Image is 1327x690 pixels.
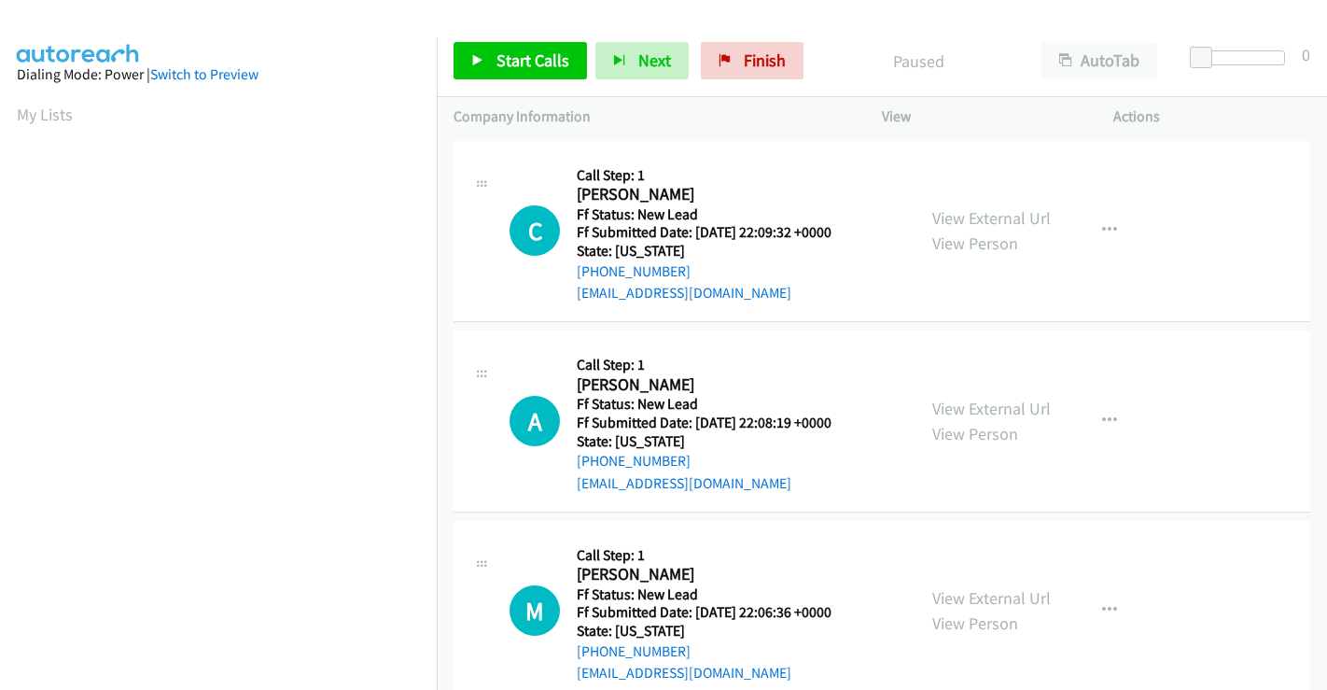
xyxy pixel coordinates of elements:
div: Delay between calls (in seconds) [1199,50,1285,65]
a: [EMAIL_ADDRESS][DOMAIN_NAME] [577,284,791,302]
h5: Ff Status: New Lead [577,585,855,604]
span: Next [638,49,671,71]
a: My Lists [17,104,73,125]
h2: [PERSON_NAME] [577,184,855,205]
a: [PHONE_NUMBER] [577,262,691,280]
a: Switch to Preview [150,65,258,83]
div: The call is yet to be attempted [510,205,560,256]
div: The call is yet to be attempted [510,585,560,636]
a: Finish [701,42,803,79]
h5: Call Step: 1 [577,356,855,374]
span: Start Calls [496,49,569,71]
div: Dialing Mode: Power | [17,63,420,86]
h5: Ff Submitted Date: [DATE] 22:09:32 +0000 [577,223,855,242]
h5: Ff Submitted Date: [DATE] 22:08:19 +0000 [577,414,855,432]
span: Finish [744,49,786,71]
a: Start Calls [454,42,587,79]
a: View External Url [932,207,1051,229]
h1: A [510,396,560,446]
h5: Call Step: 1 [577,546,855,565]
button: AutoTab [1041,42,1157,79]
a: View External Url [932,587,1051,609]
p: Company Information [454,106,848,128]
h5: Ff Status: New Lead [577,395,855,414]
h5: Ff Status: New Lead [577,205,855,224]
a: [PHONE_NUMBER] [577,452,691,470]
a: [EMAIL_ADDRESS][DOMAIN_NAME] [577,664,791,682]
div: The call is yet to be attempted [510,396,560,446]
a: View Person [932,232,1018,254]
a: [PHONE_NUMBER] [577,642,691,660]
a: [EMAIL_ADDRESS][DOMAIN_NAME] [577,474,791,492]
h5: State: [US_STATE] [577,432,855,451]
h1: M [510,585,560,636]
p: Actions [1113,106,1311,128]
h2: [PERSON_NAME] [577,374,855,396]
h5: State: [US_STATE] [577,622,855,641]
h5: State: [US_STATE] [577,242,855,261]
a: View Person [932,613,1018,634]
a: View External Url [932,398,1051,419]
h2: [PERSON_NAME] [577,564,855,585]
h1: C [510,205,560,256]
button: Next [595,42,689,79]
p: Paused [829,49,1008,74]
a: View Person [932,423,1018,444]
p: View [882,106,1080,128]
h5: Ff Submitted Date: [DATE] 22:06:36 +0000 [577,603,855,622]
div: 0 [1302,42,1310,67]
h5: Call Step: 1 [577,166,855,185]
